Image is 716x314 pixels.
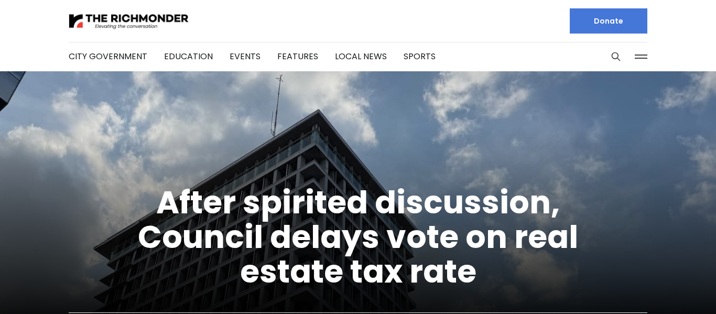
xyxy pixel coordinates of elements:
[627,263,716,314] iframe: portal-trigger
[404,50,436,62] a: Sports
[69,50,147,62] a: City Government
[230,50,261,62] a: Events
[164,50,213,62] a: Education
[335,50,387,62] a: Local News
[608,49,624,64] button: Search this site
[277,50,318,62] a: Features
[570,8,647,34] a: Donate
[69,12,189,30] img: The Richmonder
[138,180,578,294] a: After spirited discussion, Council delays vote on real estate tax rate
